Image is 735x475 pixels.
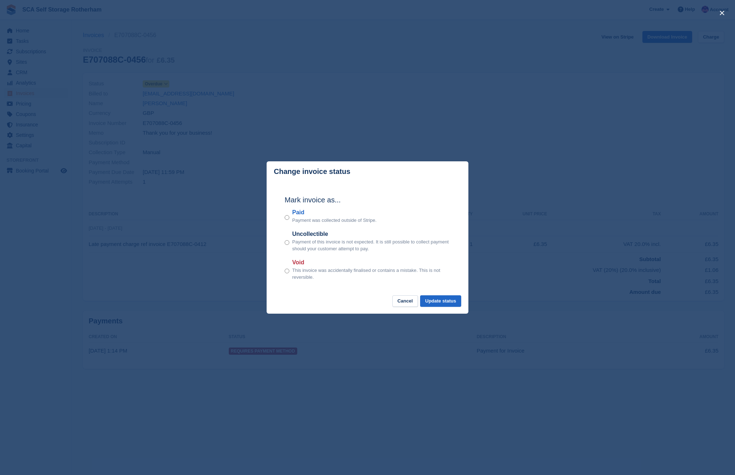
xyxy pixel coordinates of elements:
label: Paid [292,208,377,217]
button: close [716,7,728,19]
label: Void [292,258,450,267]
p: Change invoice status [274,167,350,176]
button: Update status [420,295,461,307]
p: Payment of this invoice is not expected. It is still possible to collect payment should your cust... [292,238,450,252]
p: Payment was collected outside of Stripe. [292,217,377,224]
p: This invoice was accidentally finalised or contains a mistake. This is not reversible. [292,267,450,281]
button: Cancel [392,295,418,307]
label: Uncollectible [292,230,450,238]
h2: Mark invoice as... [285,194,450,205]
